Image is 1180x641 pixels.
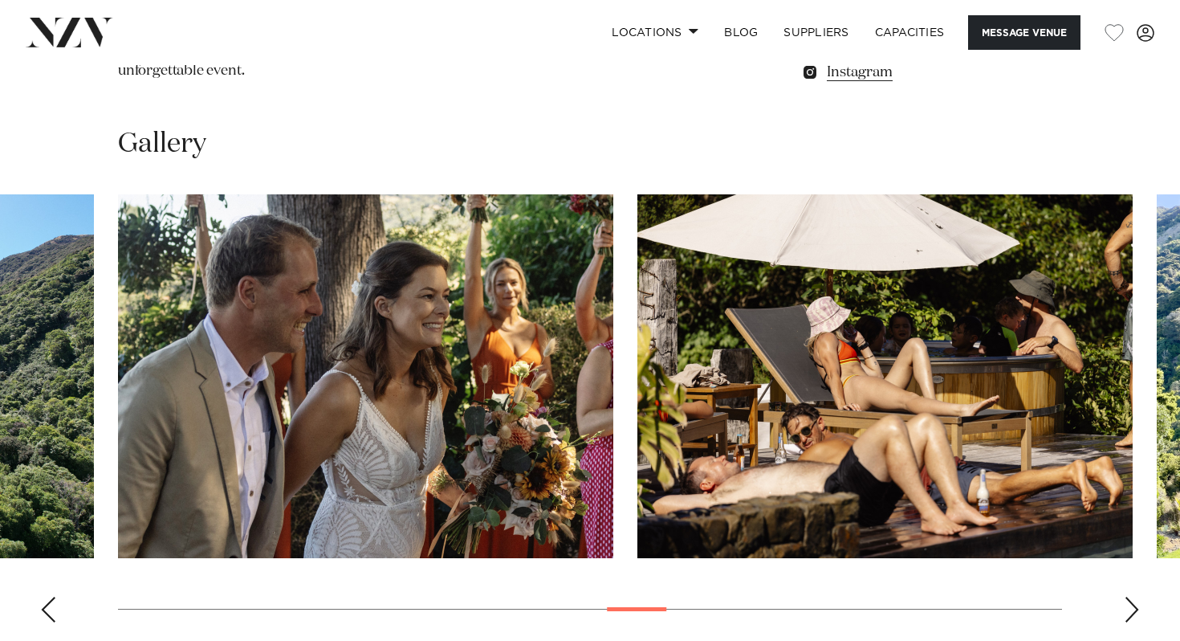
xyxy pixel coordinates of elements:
[118,126,206,162] h2: Gallery
[711,15,771,50] a: BLOG
[26,18,113,47] img: nzv-logo.png
[599,15,711,50] a: Locations
[637,194,1133,558] swiper-slide: 17 / 29
[862,15,958,50] a: Capacities
[771,15,861,50] a: SUPPLIERS
[118,194,613,558] swiper-slide: 16 / 29
[968,15,1080,50] button: Message Venue
[800,60,1062,83] a: Instagram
